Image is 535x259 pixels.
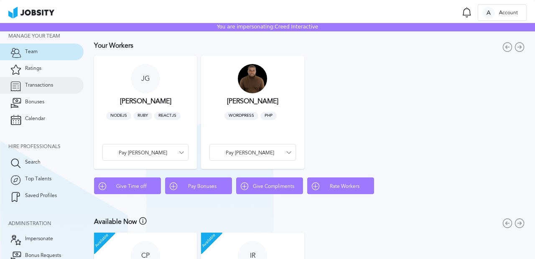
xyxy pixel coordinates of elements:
button: Pay [PERSON_NAME] [209,144,296,161]
span: Impersonate [25,236,53,242]
span: Bonus Requests [25,253,61,259]
button: AAccount [478,4,527,21]
h3: Your Workers [94,42,133,49]
div: Administration [8,221,84,227]
img: ab4bad089aa723f57921c736e9817d99.png [8,7,54,18]
span: Ratings [25,66,41,72]
span: Available [85,223,118,257]
span: Available [192,223,226,257]
span: PHP [260,112,277,120]
button: Give Time off [94,177,161,194]
span: Search [25,159,41,165]
div: A [482,7,495,19]
span: Pay Bonuses [177,184,227,190]
div: J G [131,64,160,93]
button: Rate Workers [307,177,374,194]
h3: [PERSON_NAME] [120,97,171,105]
button: Pay Bonuses [165,177,232,194]
span: ReactJS [154,112,181,120]
div: Hire Professionals [8,144,84,150]
span: Calendar [25,116,45,122]
button: Pay [PERSON_NAME] [102,144,189,161]
span: Saved Profiles [25,193,57,199]
span: NodeJS [106,112,131,120]
div: M V [238,64,267,93]
span: Bonuses [25,99,44,105]
span: Transactions [25,82,53,88]
span: Account [495,10,522,16]
span: Top Talents [25,176,51,182]
span: Team [25,49,38,55]
span: Wordpress [224,112,258,120]
span: Pay [PERSON_NAME] [107,150,179,156]
span: Give Compliments [248,184,298,190]
span: Rate Workers [319,184,369,190]
div: Manage your team [8,33,84,39]
span: Pay [PERSON_NAME] [214,150,286,156]
h3: [PERSON_NAME] [227,97,278,105]
span: Ruby [133,112,152,120]
button: Give Compliments [236,177,303,194]
span: Give Time off [106,184,156,190]
h3: Available Now [94,218,137,226]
